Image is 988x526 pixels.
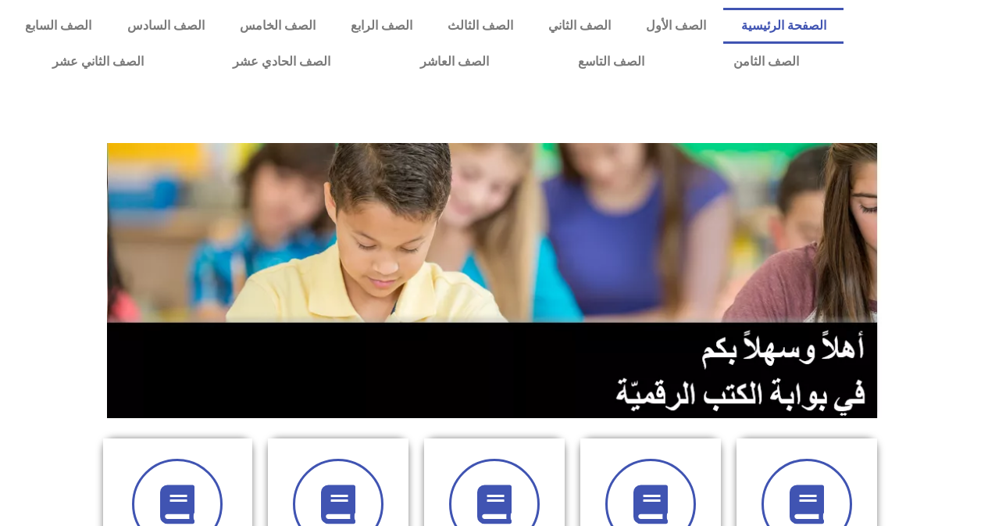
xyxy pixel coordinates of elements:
a: الصف السادس [109,8,222,44]
a: الصف الخامس [222,8,333,44]
a: الصف الثاني [530,8,628,44]
a: الصف الحادي عشر [188,44,375,80]
a: الصفحة الرئيسية [723,8,844,44]
a: الصف الثالث [430,8,530,44]
a: الصف الأول [628,8,723,44]
a: الصف الثامن [689,44,844,80]
a: الصف التاسع [533,44,689,80]
a: الصف الرابع [333,8,430,44]
a: الصف السابع [8,8,109,44]
a: الصف الثاني عشر [8,44,188,80]
a: الصف العاشر [376,44,533,80]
